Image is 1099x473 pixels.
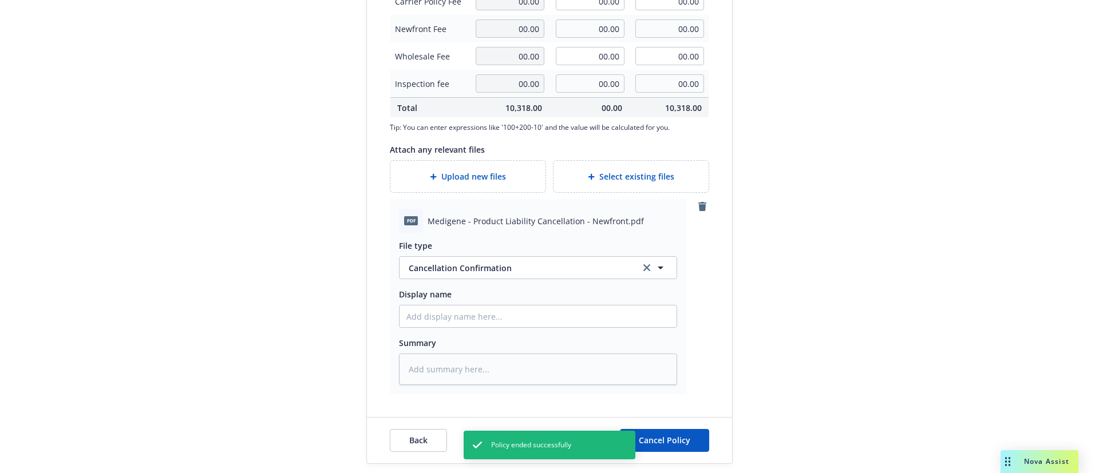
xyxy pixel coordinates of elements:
span: Total [397,102,462,114]
span: Select existing files [599,170,674,182]
span: Policy ended successfully [491,440,571,450]
span: Newfront Fee [395,23,464,35]
span: 00.00 [556,102,622,114]
button: Cancellation Confirmationclear selection [399,256,677,279]
span: Medigene - Product Liability Cancellation - Newfront.pdf [428,215,644,227]
div: Upload new files [390,160,546,193]
span: Nova Assist [1024,456,1069,466]
a: remove [695,200,709,213]
span: Back [409,435,428,446]
div: Drag to move [1001,450,1015,473]
span: Cancel Policy [639,435,690,446]
span: Summary [399,337,436,348]
span: 10,318.00 [636,102,702,114]
span: Attach any relevant files [390,144,485,155]
span: pdf [404,216,418,225]
button: Cancel Policy [620,429,709,452]
span: Tip: You can enter expressions like '100+200-10' and the value will be calculated for you. [390,122,709,132]
span: Upload new files [441,170,506,182]
a: clear selection [640,261,654,275]
button: Back [390,429,447,452]
span: File type [399,240,432,251]
span: Cancellation Confirmation [409,262,629,274]
span: Display name [399,289,452,300]
span: Wholesale Fee [395,50,464,62]
div: Select existing files [553,160,709,193]
input: Add display name here... [400,305,677,327]
button: Nova Assist [1001,450,1078,473]
span: Inspection fee [395,78,464,90]
span: 10,318.00 [476,102,542,114]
